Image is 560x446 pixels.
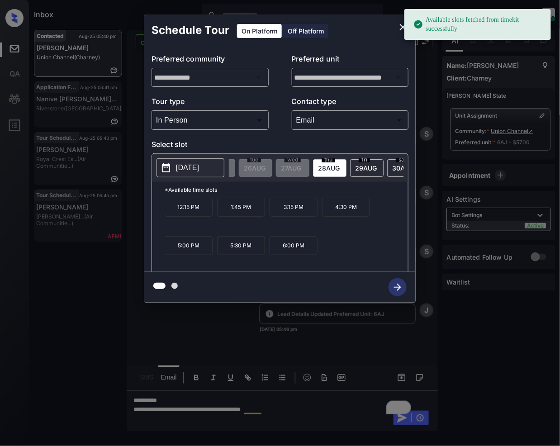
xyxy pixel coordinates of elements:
p: 3:15 PM [270,198,318,217]
div: Off Platform [283,24,328,38]
p: 12:15 PM [165,198,213,217]
div: In Person [154,113,266,128]
button: close [394,18,412,36]
p: 5:00 PM [165,236,213,255]
p: *Available time slots [165,182,408,198]
span: 28 AUG [318,164,340,172]
div: date-select [350,159,384,177]
div: Available slots fetched from timekit successfully [413,12,544,37]
span: 30 AUG [392,164,414,172]
p: Preferred unit [292,53,409,68]
p: Select slot [152,139,408,153]
div: On Platform [237,24,282,38]
p: [DATE] [176,162,199,173]
p: Tour type [152,96,269,110]
span: 29 AUG [355,164,377,172]
p: 4:30 PM [322,198,370,217]
div: Email [294,113,407,128]
p: 1:45 PM [217,198,265,217]
span: thu [322,157,335,162]
div: date-select [313,159,346,177]
button: [DATE] [157,158,224,177]
span: sat [396,157,409,162]
div: date-select [387,159,421,177]
p: Preferred community [152,53,269,68]
span: fri [359,157,370,162]
p: 6:00 PM [270,236,318,255]
p: 5:30 PM [217,236,265,255]
button: btn-next [383,275,412,299]
h2: Schedule Tour [144,14,237,46]
p: Contact type [292,96,409,110]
